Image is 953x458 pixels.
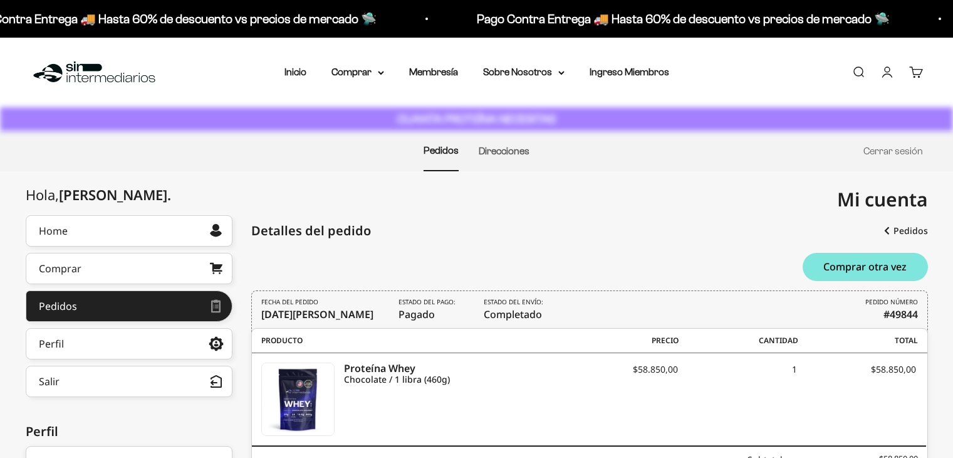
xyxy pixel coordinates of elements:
div: $58.850,00 [797,363,916,388]
b: #49844 [883,307,918,322]
a: Ingreso Miembros [590,67,669,77]
span: [PERSON_NAME] [59,185,171,204]
i: Chocolate / 1 libra (460g) [344,374,558,385]
img: Proteína Whey - Chocolate / 1 libra (460g) [262,363,334,435]
span: Cantidad [679,335,798,346]
div: Detalles del pedido [251,221,371,240]
summary: Comprar [331,64,384,80]
span: Total [798,335,918,346]
span: Completado [484,297,546,322]
p: Pago Contra Entrega 🚚 Hasta 60% de descuento vs precios de mercado 🛸 [475,9,888,29]
a: Membresía [409,67,458,77]
div: Home [39,226,68,236]
a: Inicio [284,67,306,77]
div: Perfil [39,339,64,349]
div: Pedidos [39,301,77,311]
div: Salir [39,376,60,386]
span: Precio [560,335,679,346]
div: 1 [678,363,797,388]
i: Proteína Whey [344,363,558,374]
div: Perfil [26,422,232,441]
time: [DATE][PERSON_NAME] [261,307,373,321]
i: PEDIDO NÚMERO [865,297,918,307]
a: Direcciones [479,146,529,156]
div: Hola, [26,187,171,203]
a: Proteína Whey Chocolate / 1 libra (460g) [344,363,558,385]
a: Proteína Whey - Chocolate / 1 libra (460g) [261,363,335,436]
span: Producto [261,335,560,346]
a: Pedidos [26,290,232,322]
a: Pedidos [424,145,459,156]
a: Home [26,215,232,247]
span: Mi cuenta [837,186,928,212]
a: Pedidos [884,220,928,242]
button: Salir [26,366,232,397]
a: Comprar [26,253,232,284]
a: Perfil [26,328,232,359]
button: Comprar otra vez [803,253,928,281]
i: Estado del pago: [398,297,456,307]
span: Comprar otra vez [823,262,907,272]
strong: CUANTA PROTEÍNA NECESITAS [397,112,556,125]
span: $58.850,00 [633,363,678,375]
i: FECHA DEL PEDIDO [261,297,318,307]
span: . [167,185,171,204]
i: Estado del envío: [484,297,543,307]
a: Cerrar sesión [863,146,923,156]
div: Comprar [39,264,81,274]
summary: Sobre Nosotros [483,64,565,80]
span: Pagado [398,297,459,322]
